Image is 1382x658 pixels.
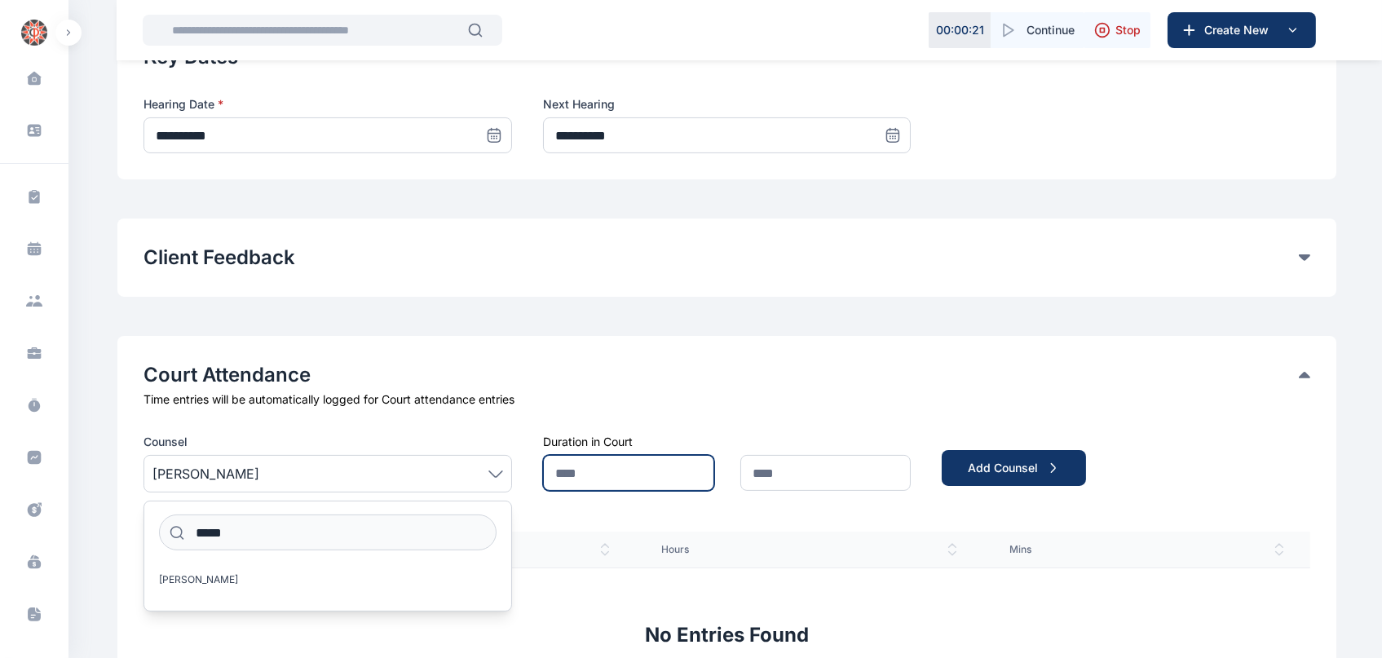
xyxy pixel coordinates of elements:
span: Mins [1009,543,1284,556]
span: Stop [1115,22,1141,38]
div: Court Attendance [143,362,1310,388]
p: 00 : 00 : 21 [936,22,984,38]
div: Time entries will be automatically logged for Court attendance entries [143,391,1310,408]
button: Client Feedback [143,245,1299,271]
span: [PERSON_NAME] [159,573,238,586]
label: Duration in Court [543,435,633,448]
button: Court Attendance [143,362,1299,388]
button: Continue [991,12,1084,48]
span: Continue [1027,22,1075,38]
div: Client Feedback [143,245,1310,271]
button: Create New [1168,12,1316,48]
button: Add Counsel [942,450,1086,486]
button: Stop [1084,12,1150,48]
label: Next Hearing [543,96,912,113]
label: Hearing Date [143,96,512,113]
span: Create New [1198,22,1283,38]
span: [PERSON_NAME] [152,464,259,484]
span: Hours [662,543,957,556]
h2: No Entries Found [645,622,809,648]
div: Add Counsel [968,460,1060,476]
span: Counsel [143,434,188,450]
